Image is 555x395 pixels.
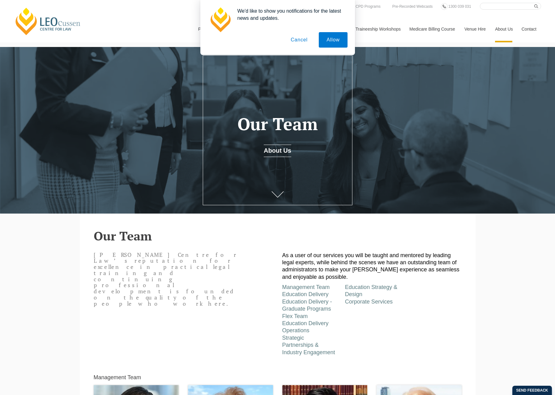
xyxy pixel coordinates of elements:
div: We'd like to show you notifications for the latest news and updates. [233,7,348,22]
button: Cancel [283,32,315,48]
p: As a user of our services you will be taught and mentored by leading legal experts, while behind ... [282,252,462,281]
a: Management Team [282,284,330,290]
a: Education Delivery [282,291,329,297]
a: About Us [264,145,291,157]
p: [PERSON_NAME] Centre for Law’s reputation for excellence in practical legal training and continui... [94,252,241,307]
a: Flex Team [282,313,308,319]
a: Education Strategy & Design [345,284,397,297]
h5: Management Team [94,375,141,381]
a: Strategic Partnerships & Industry Engagement [282,335,335,355]
h2: Our Team [94,229,462,243]
a: Corporate Services [345,299,393,305]
button: Allow [319,32,347,48]
a: Education Delivery Operations [282,320,329,333]
a: Education Delivery - Graduate Programs [282,299,332,312]
h1: Our Team [211,115,344,134]
img: notification icon [208,7,233,32]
